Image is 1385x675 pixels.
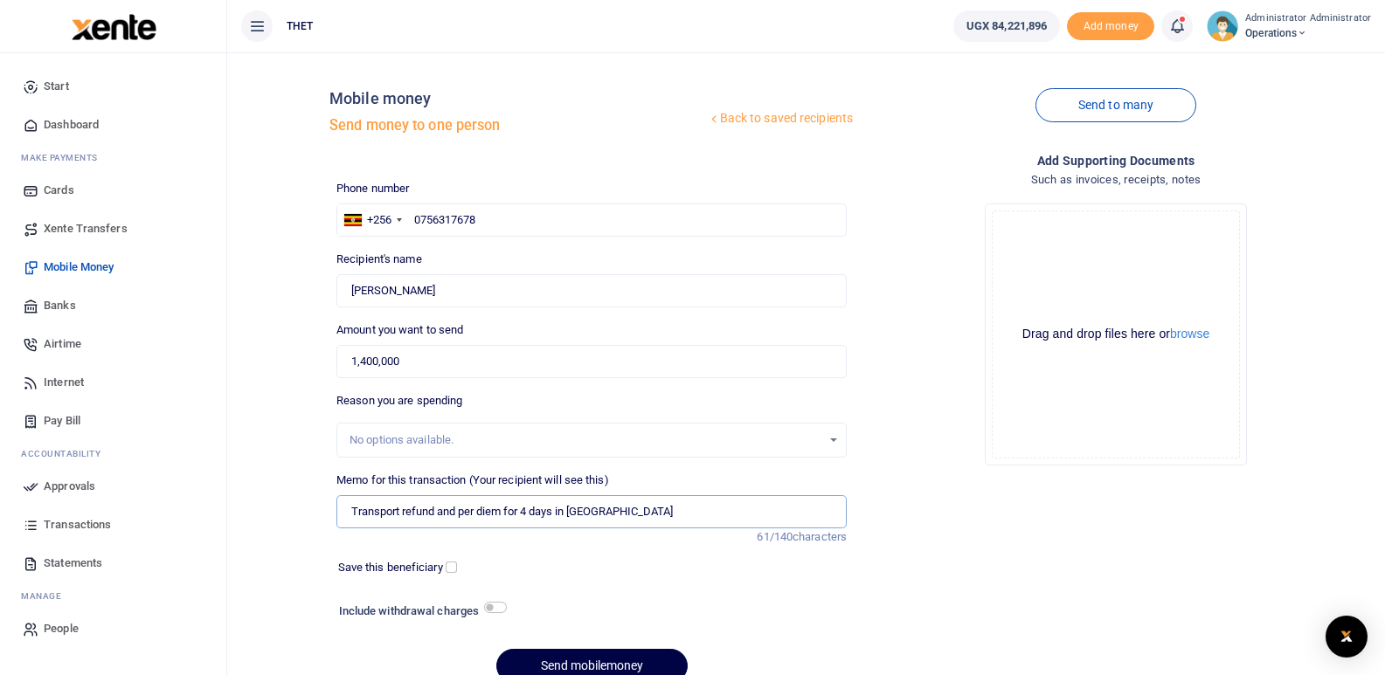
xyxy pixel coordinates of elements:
h4: Add supporting Documents [861,151,1371,170]
span: Airtime [44,335,81,353]
span: ake Payments [30,153,98,162]
span: anage [30,591,62,601]
label: Phone number [336,180,409,197]
span: UGX 84,221,896 [966,17,1047,35]
a: Start [14,67,212,106]
span: Xente Transfers [44,220,128,238]
div: +256 [367,211,391,229]
a: People [14,610,212,648]
label: Amount you want to send [336,321,463,339]
a: Approvals [14,467,212,506]
input: UGX [336,345,847,378]
img: profile-user [1207,10,1238,42]
li: M [14,144,212,171]
label: Reason you are spending [336,392,462,410]
span: Start [44,78,69,95]
span: People [44,620,79,637]
li: Toup your wallet [1067,12,1154,41]
div: No options available. [350,431,821,449]
label: Memo for this transaction (Your recipient will see this) [336,472,609,489]
h4: Such as invoices, receipts, notes [861,170,1371,189]
a: UGX 84,221,896 [953,10,1060,42]
a: Back to saved recipients [707,103,855,134]
span: Operations [1245,25,1371,41]
input: Enter extra information [336,495,847,528]
span: Add money [1067,12,1154,41]
h5: Send money to one person [329,117,706,134]
a: Add money [1067,18,1154,31]
a: Banks [14,286,212,325]
a: profile-user Administrator Administrator Operations [1207,10,1371,42]
a: Dashboard [14,106,212,144]
a: Mobile Money [14,248,212,286]
li: Wallet ballance [946,10,1067,42]
div: Drag and drop files here or [993,326,1239,342]
span: Internet [44,374,84,391]
div: Open Intercom Messenger [1326,616,1368,658]
span: Dashboard [44,116,99,134]
a: Send to many [1035,88,1196,122]
input: Loading name... [336,274,847,307]
span: Banks [44,297,76,314]
span: Pay Bill [44,412,80,430]
span: countability [34,449,100,458]
a: Internet [14,363,212,402]
a: Cards [14,171,212,210]
input: Enter phone number [336,203,847,237]
li: Ac [14,440,212,467]
h4: Mobile money [329,89,706,108]
span: 61/140 [757,530,793,543]
span: characters [793,530,847,543]
span: Transactions [44,516,111,534]
a: Xente Transfers [14,210,212,248]
a: Statements [14,544,212,582]
span: Cards [44,182,74,199]
li: M [14,582,212,610]
h6: Include withdrawal charges [339,604,499,618]
a: Transactions [14,506,212,544]
label: Save this beneficiary [338,559,443,576]
span: Statements [44,554,102,572]
button: browse [1170,327,1209,340]
small: Administrator Administrator [1245,11,1371,26]
a: Airtime [14,325,212,363]
span: THET [280,18,320,34]
a: Pay Bill [14,402,212,440]
img: logo-large [72,14,156,40]
div: File Uploader [985,203,1247,465]
div: Uganda: +256 [337,204,407,236]
span: Approvals [44,478,95,495]
span: Mobile Money [44,258,114,276]
a: logo-small logo-large logo-large [70,19,156,32]
label: Recipient's name [336,251,422,268]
